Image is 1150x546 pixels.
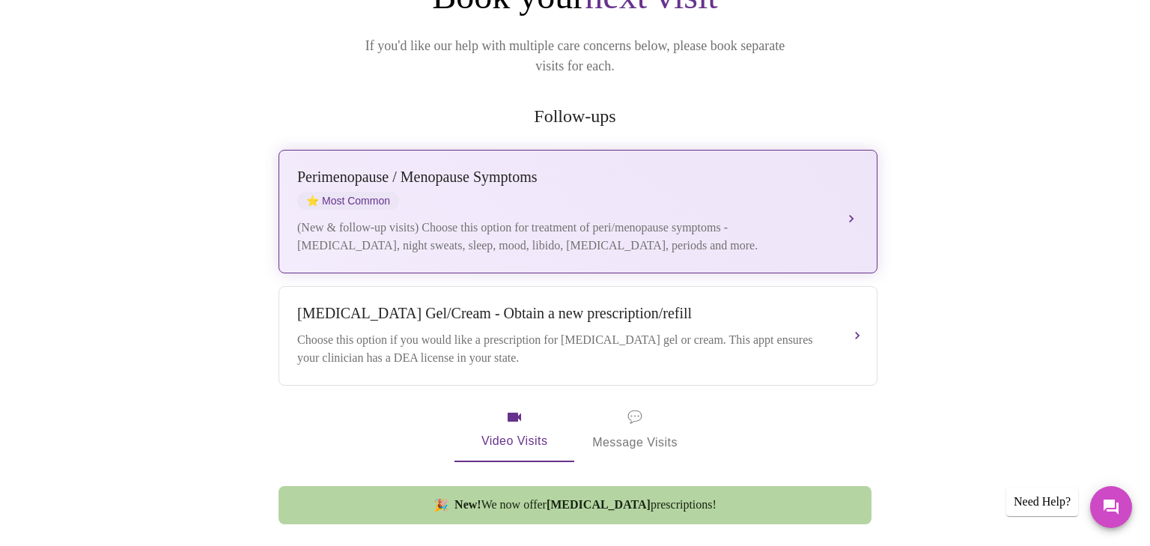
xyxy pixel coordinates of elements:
div: [MEDICAL_DATA] Gel/Cream - Obtain a new prescription/refill [297,305,829,322]
h2: Follow-ups [276,106,874,127]
button: Messages [1090,486,1132,528]
div: Need Help? [1006,488,1078,516]
button: [MEDICAL_DATA] Gel/Cream - Obtain a new prescription/refillChoose this option if you would like a... [279,286,877,386]
strong: [MEDICAL_DATA] [547,498,651,511]
p: If you'd like our help with multiple care concerns below, please book separate visits for each. [344,36,806,76]
span: message [627,407,642,428]
span: new [433,498,448,512]
strong: New! [454,498,481,511]
button: Perimenopause / Menopause SymptomsstarMost Common(New & follow-up visits) Choose this option for ... [279,150,877,273]
div: (New & follow-up visits) Choose this option for treatment of peri/menopause symptoms - [MEDICAL_D... [297,219,829,255]
span: star [306,195,319,207]
div: Perimenopause / Menopause Symptoms [297,169,829,186]
span: Most Common [297,192,399,210]
span: Video Visits [472,408,556,452]
span: Message Visits [592,407,678,453]
span: We now offer prescriptions! [454,498,717,512]
div: Choose this option if you would like a prescription for [MEDICAL_DATA] gel or cream. This appt en... [297,331,829,367]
